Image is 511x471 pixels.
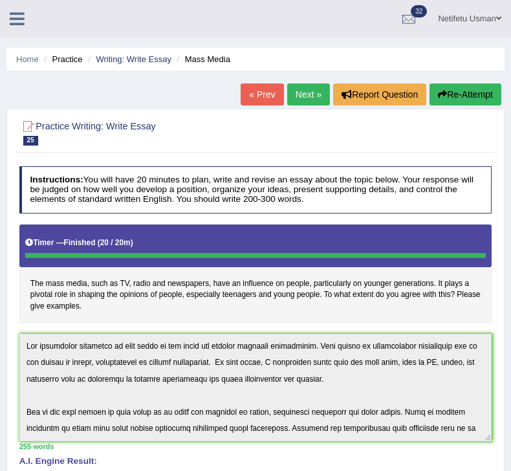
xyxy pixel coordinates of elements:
h2: Practice Writing: Write Essay [19,118,312,146]
b: ( [98,238,100,247]
button: Re-Attempt [429,83,501,105]
li: Mass Media [174,53,230,65]
span: 25 [23,136,38,146]
h4: A.I. Engine Result: [19,457,492,466]
a: Writing: Write Essay [96,54,171,64]
a: Home [16,54,39,64]
b: ) [131,238,133,247]
h4: The mass media, such as TV, radio and newspapers, have an influence on people, particularly on yo... [19,225,492,323]
h5: Timer — [25,239,133,247]
span: 32 [411,5,427,17]
div: 255 words [19,441,492,452]
b: 20 / 20m [100,238,131,247]
b: Finished [64,238,96,247]
li: Practice [41,53,82,65]
h4: You will have 20 minutes to plan, write and revise an essay about the topic below. Your response ... [19,166,492,213]
a: « Prev [241,83,283,105]
b: Instructions: [30,175,83,184]
a: Next » [287,83,330,105]
button: Report Question [333,83,426,105]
